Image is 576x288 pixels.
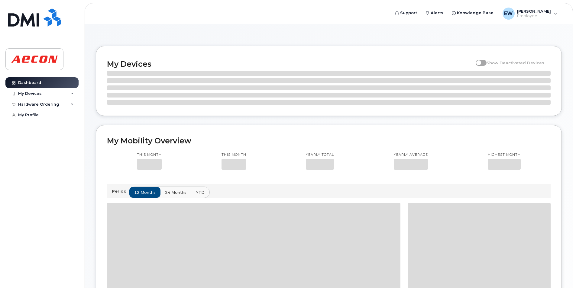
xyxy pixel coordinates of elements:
[107,136,551,145] h2: My Mobility Overview
[488,152,521,157] p: Highest month
[476,57,481,62] input: Show Deactivated Devices
[196,190,205,195] span: YTD
[222,152,246,157] p: This month
[487,60,544,65] span: Show Deactivated Devices
[112,188,129,194] p: Period
[306,152,334,157] p: Yearly total
[394,152,428,157] p: Yearly average
[107,59,473,69] h2: My Devices
[137,152,162,157] p: This month
[165,190,186,195] span: 24 months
